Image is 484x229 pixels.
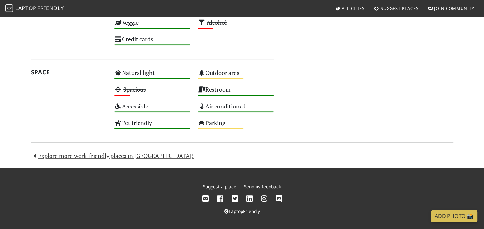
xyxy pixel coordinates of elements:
[194,118,278,134] div: Parking
[244,183,281,190] a: Send us feedback
[224,208,260,214] a: LaptopFriendly
[123,85,146,93] s: Spacious
[15,5,37,12] span: Laptop
[425,3,477,14] a: Join Community
[207,19,227,26] s: Alcohol
[110,17,194,34] div: Veggie
[31,69,107,76] h2: Space
[31,152,194,160] a: Explore more work-friendly places in [GEOGRAPHIC_DATA]!
[110,34,194,50] div: Credit cards
[332,3,367,14] a: All Cities
[110,101,194,118] div: Accessible
[381,6,418,11] span: Suggest Places
[372,3,421,14] a: Suggest Places
[203,183,236,190] a: Suggest a place
[342,6,365,11] span: All Cities
[194,67,278,84] div: Outdoor area
[110,67,194,84] div: Natural light
[194,101,278,118] div: Air conditioned
[194,84,278,101] div: Restroom
[5,3,64,14] a: LaptopFriendly LaptopFriendly
[5,4,13,12] img: LaptopFriendly
[37,5,64,12] span: Friendly
[110,118,194,134] div: Pet friendly
[434,6,474,11] span: Join Community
